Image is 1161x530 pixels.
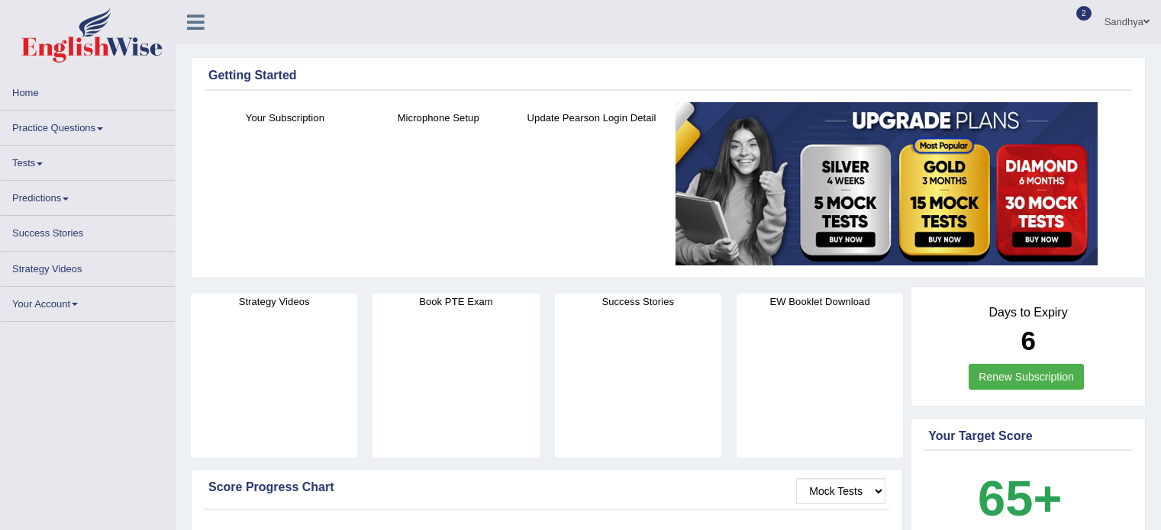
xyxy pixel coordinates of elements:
[523,110,661,126] h4: Update Pearson Login Detail
[978,471,1062,526] b: 65+
[1,181,175,210] a: Predictions
[369,110,508,126] h4: Microphone Setup
[1021,326,1035,355] b: 6
[928,427,1128,445] div: Your Target Score
[969,364,1084,390] a: Renew Subscription
[216,110,354,126] h4: Your Subscription
[928,306,1128,320] h4: Days to Expiry
[1076,6,1092,21] span: 2
[208,66,1128,85] div: Getting Started
[208,478,885,496] div: Score Progress Chart
[1,216,175,246] a: Success Stories
[1,252,175,281] a: Strategy Videos
[1,146,175,175] a: Tests
[676,102,1098,265] img: small5.jpg
[372,294,539,310] h4: Book PTE Exam
[737,294,903,310] h4: EW Booklet Download
[555,294,721,310] h4: Success Stories
[1,111,175,140] a: Practice Questions
[1,287,175,316] a: Your Account
[1,75,175,105] a: Home
[191,294,357,310] h4: Strategy Videos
